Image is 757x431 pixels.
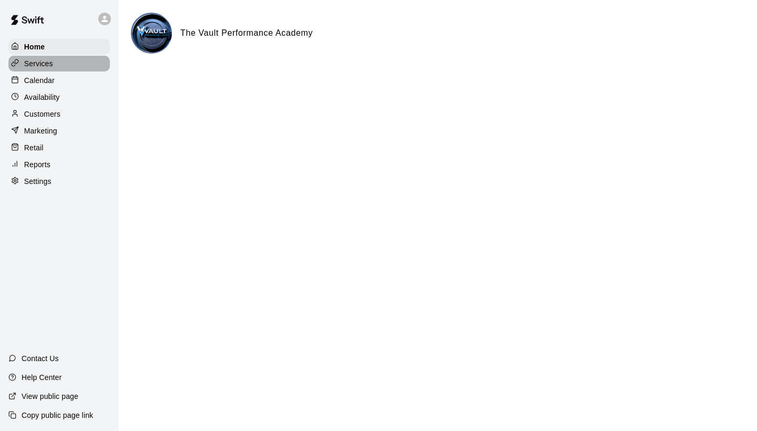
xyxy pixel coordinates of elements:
a: Calendar [8,73,110,88]
a: Customers [8,106,110,122]
a: Marketing [8,123,110,139]
a: Home [8,39,110,55]
p: View public page [22,391,78,402]
p: Retail [24,142,44,153]
a: Retail [8,140,110,156]
p: Marketing [24,126,57,136]
a: Availability [8,89,110,105]
p: Copy public page link [22,410,93,420]
p: Services [24,58,53,69]
p: Settings [24,176,52,187]
p: Home [24,42,45,52]
img: The Vault Performance Academy logo [132,14,172,54]
p: Customers [24,109,60,119]
a: Reports [8,157,110,172]
p: Contact Us [22,353,59,364]
a: Services [8,56,110,71]
h6: The Vault Performance Academy [180,26,313,40]
a: Settings [8,173,110,189]
p: Calendar [24,75,55,86]
p: Availability [24,92,60,102]
p: Help Center [22,372,62,383]
p: Reports [24,159,50,170]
